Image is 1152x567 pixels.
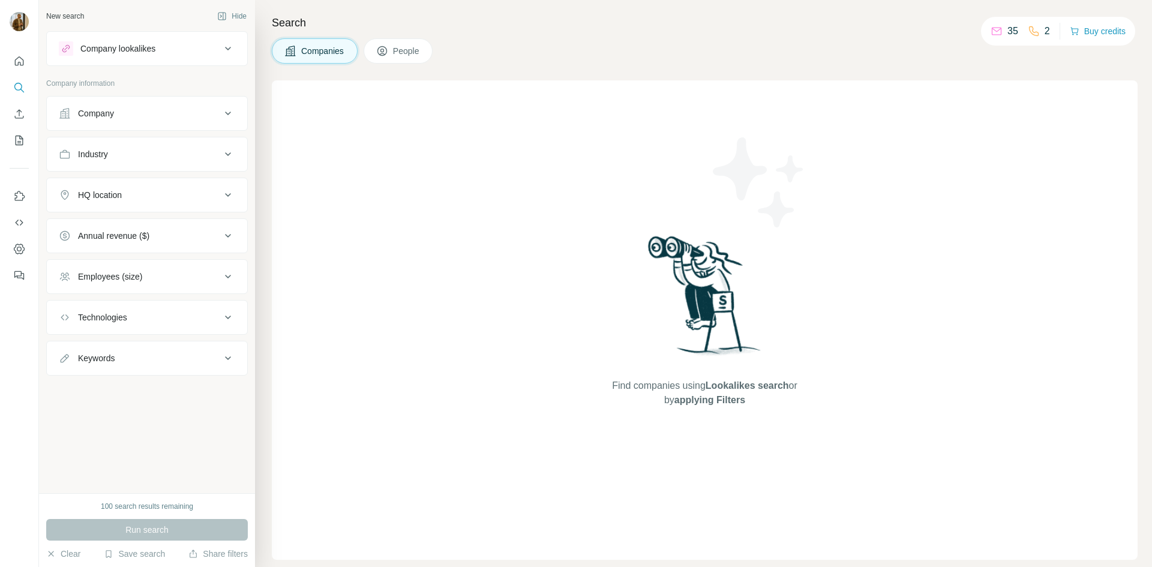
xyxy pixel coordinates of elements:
[47,99,247,128] button: Company
[10,12,29,31] img: Avatar
[78,352,115,364] div: Keywords
[47,34,247,63] button: Company lookalikes
[101,501,193,512] div: 100 search results remaining
[47,181,247,209] button: HQ location
[1045,24,1050,38] p: 2
[188,548,248,560] button: Share filters
[1070,23,1126,40] button: Buy credits
[393,45,421,57] span: People
[47,221,247,250] button: Annual revenue ($)
[47,140,247,169] button: Industry
[10,212,29,233] button: Use Surfe API
[46,78,248,89] p: Company information
[10,130,29,151] button: My lists
[643,233,767,367] img: Surfe Illustration - Woman searching with binoculars
[78,311,127,323] div: Technologies
[78,148,108,160] div: Industry
[80,43,155,55] div: Company lookalikes
[10,185,29,207] button: Use Surfe on LinkedIn
[47,262,247,291] button: Employees (size)
[10,50,29,72] button: Quick start
[47,303,247,332] button: Technologies
[46,548,80,560] button: Clear
[10,103,29,125] button: Enrich CSV
[705,128,813,236] img: Surfe Illustration - Stars
[104,548,165,560] button: Save search
[78,189,122,201] div: HQ location
[706,380,789,391] span: Lookalikes search
[10,238,29,260] button: Dashboard
[10,77,29,98] button: Search
[46,11,84,22] div: New search
[209,7,255,25] button: Hide
[674,395,745,405] span: applying Filters
[78,271,142,283] div: Employees (size)
[301,45,345,57] span: Companies
[1007,24,1018,38] p: 35
[78,107,114,119] div: Company
[272,14,1138,31] h4: Search
[47,344,247,373] button: Keywords
[608,379,800,407] span: Find companies using or by
[78,230,149,242] div: Annual revenue ($)
[10,265,29,286] button: Feedback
